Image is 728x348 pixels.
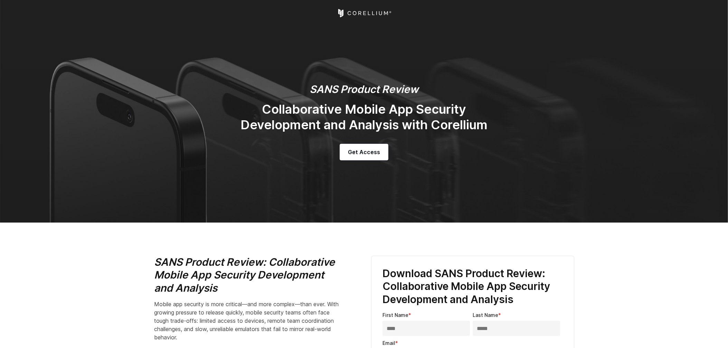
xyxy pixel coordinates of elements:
[382,340,395,346] span: Email
[382,312,408,318] span: First Name
[337,9,391,17] a: Corellium Home
[382,267,563,306] h3: Download SANS Product Review: Collaborative Mobile App Security Development and Analysis
[340,144,388,160] a: Get Access
[226,102,502,133] h2: Collaborative Mobile App Security Development and Analysis with Corellium
[348,148,380,156] span: Get Access
[310,83,418,95] em: SANS Product Review
[473,312,498,318] span: Last Name
[154,256,335,294] i: SANS Product Review: Collaborative Mobile App Security Development and Analysis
